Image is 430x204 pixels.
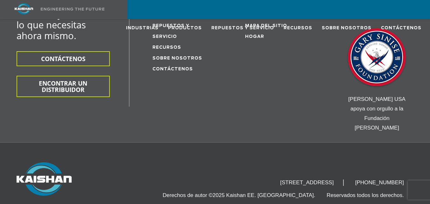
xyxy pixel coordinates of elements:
font: ENCONTRAR UN DISTRIBUIDOR [39,79,87,94]
img: Fundación Gary Sinise [345,26,409,90]
button: ENCONTRAR UN DISTRIBUIDOR [17,76,110,97]
a: Recursos [284,19,312,37]
a: Industrias [126,19,159,37]
a: Sobre nosotros [322,19,371,37]
font: Sobre nosotros [322,26,371,30]
font: Recursos [284,26,312,30]
a: Sobre nosotros [152,56,202,60]
font: CONTÁCTENOS [41,55,85,63]
font: Industrias [126,26,159,30]
font: Derechos de autor ©2025 Kaishan EE. [GEOGRAPHIC_DATA]. [163,192,315,198]
font: [PHONE_NUMBER] [355,179,404,186]
a: Productos [168,19,202,37]
font: Productos [168,26,202,30]
font: Repuestos y servicio [211,26,274,30]
font: [PERSON_NAME] USA apoya con orgullo a la Fundación [PERSON_NAME] [348,96,405,131]
font: Contáctenos [381,26,421,30]
a: Hogar [245,35,264,39]
img: Kaishan [17,162,72,195]
img: Ingeniería del futuro [41,8,104,11]
a: Recursos [152,46,181,50]
a: Contáctenos [152,67,193,71]
font: [STREET_ADDRESS] [280,179,334,186]
font: Reservados todos los derechos. [327,192,404,198]
button: CONTÁCTENOS [17,51,110,66]
a: Contáctenos [381,19,421,37]
a: Repuestos y servicio [211,19,274,37]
